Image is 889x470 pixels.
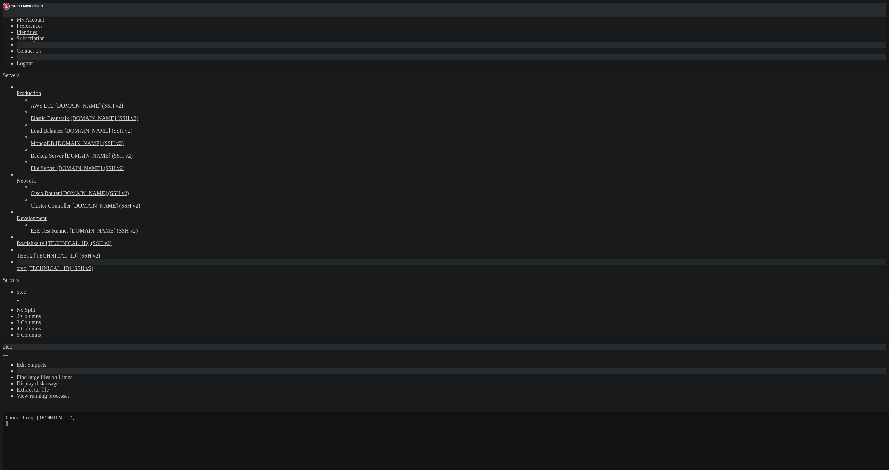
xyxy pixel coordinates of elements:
[17,23,43,29] a: Preferences
[34,253,100,259] span: [TECHNICAL_ID] (SSH v2)
[17,178,886,184] a: Network
[17,295,886,301] a: 
[17,289,26,295] span: otec
[31,96,886,109] li: AWS EC2 [DOMAIN_NAME] (SSH v2)
[31,103,886,109] a: AWS EC2 [DOMAIN_NAME] (SSH v2)
[31,128,63,134] span: Load Balancer
[17,289,886,301] a: otec
[17,240,886,246] a: Rostishka tv [TECHNICAL_ID] (SSH v2)
[31,159,886,171] li: File Server [DOMAIN_NAME] (SSH v2)
[27,265,93,271] span: [TECHNICAL_ID] (SSH v2)
[31,203,886,209] a: Cluster Controller [DOMAIN_NAME] (SSH v2)
[17,35,45,41] a: Subscription
[17,171,886,209] li: Network
[31,153,64,159] span: Backup Server
[31,196,886,209] li: Cluster Controller [DOMAIN_NAME] (SSH v2)
[17,253,886,259] a: TEST2 [TECHNICAL_ID] (SSH v2)
[17,234,886,246] li: Rostishka tv [TECHNICAL_ID] (SSH v2)
[17,29,38,35] a: Identities
[3,3,798,9] x-row: Connecting [TECHNICAL_ID]...
[13,406,14,411] div: 
[31,103,54,109] span: AWS EC2
[56,140,124,146] span: [DOMAIN_NAME] (SSH v2)
[17,319,41,325] a: 3 Columns
[61,190,129,196] span: [DOMAIN_NAME] (SSH v2)
[72,203,140,209] span: [DOMAIN_NAME] (SSH v2)
[17,48,42,54] a: Contact Us
[17,380,59,386] a: Display disk usage
[17,246,886,259] li: TEST2 [TECHNICAL_ID] (SSH v2)
[17,178,36,184] span: Network
[17,90,41,96] span: Production
[3,72,19,78] span: Servers
[31,190,60,196] span: Cisco Router
[46,240,112,246] span: [TECHNICAL_ID] (SSH v2)
[65,153,133,159] span: [DOMAIN_NAME] (SSH v2)
[3,3,43,10] img: Shellngn
[17,393,70,399] a: View running processes
[31,146,886,159] li: Backup Server [DOMAIN_NAME] (SSH v2)
[17,215,886,221] a: Development
[17,259,886,271] li: otec [TECHNICAL_ID] (SSH v2)
[17,374,72,380] a: Find large files on Linux
[17,332,41,338] a: 5 Columns
[31,165,886,171] a: File Server [DOMAIN_NAME] (SSH v2)
[70,228,138,234] span: [DOMAIN_NAME] (SSH v2)
[17,265,26,271] span: otec
[31,165,55,171] span: File Server
[17,90,886,96] a: Production
[31,221,886,234] li: E2E Test Runner [DOMAIN_NAME] (SSH v2)
[57,165,125,171] span: [DOMAIN_NAME] (SSH v2)
[17,209,886,234] li: Development
[17,215,47,221] span: Development
[17,387,49,393] a: Extract tar file
[31,153,886,159] a: Backup Server [DOMAIN_NAME] (SSH v2)
[31,109,886,121] li: Elastic Beanstalk [DOMAIN_NAME] (SSH v2)
[17,326,41,331] a: 4 Columns
[31,228,886,234] a: E2E Test Runner [DOMAIN_NAME] (SSH v2)
[31,128,886,134] a: Load Balancer [DOMAIN_NAME] (SSH v2)
[17,362,47,368] a: Edit Snippets
[3,277,886,283] div: Servers
[17,313,41,319] a: 2 Columns
[17,253,33,259] span: TEST2
[10,405,17,412] button: 
[70,115,139,121] span: [DOMAIN_NAME] (SSH v2)
[17,17,44,23] a: My Account
[31,184,886,196] li: Cisco Router [DOMAIN_NAME] (SSH v2)
[3,9,6,15] div: (0, 1)
[31,228,68,234] span: E2E Test Runner
[31,190,886,196] a: Cisco Router [DOMAIN_NAME] (SSH v2)
[31,134,886,146] li: MongoDB [DOMAIN_NAME] (SSH v2)
[3,72,47,78] a: Servers
[31,115,69,121] span: Elastic Beanstalk
[17,307,35,313] a: No Split
[31,115,886,121] a: Elastic Beanstalk [DOMAIN_NAME] (SSH v2)
[65,128,133,134] span: [DOMAIN_NAME] (SSH v2)
[17,60,33,66] a: Logout
[31,203,71,209] span: Cluster Controller
[17,265,886,271] a: otec [TECHNICAL_ID] (SSH v2)
[55,103,123,109] span: [DOMAIN_NAME] (SSH v2)
[31,140,886,146] a: MongoDB [DOMAIN_NAME] (SSH v2)
[31,140,54,146] span: MongoDB
[3,344,12,350] span: otec
[17,240,44,246] span: Rostishka tv
[31,121,886,134] li: Load Balancer [DOMAIN_NAME] (SSH v2)
[17,84,886,171] li: Production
